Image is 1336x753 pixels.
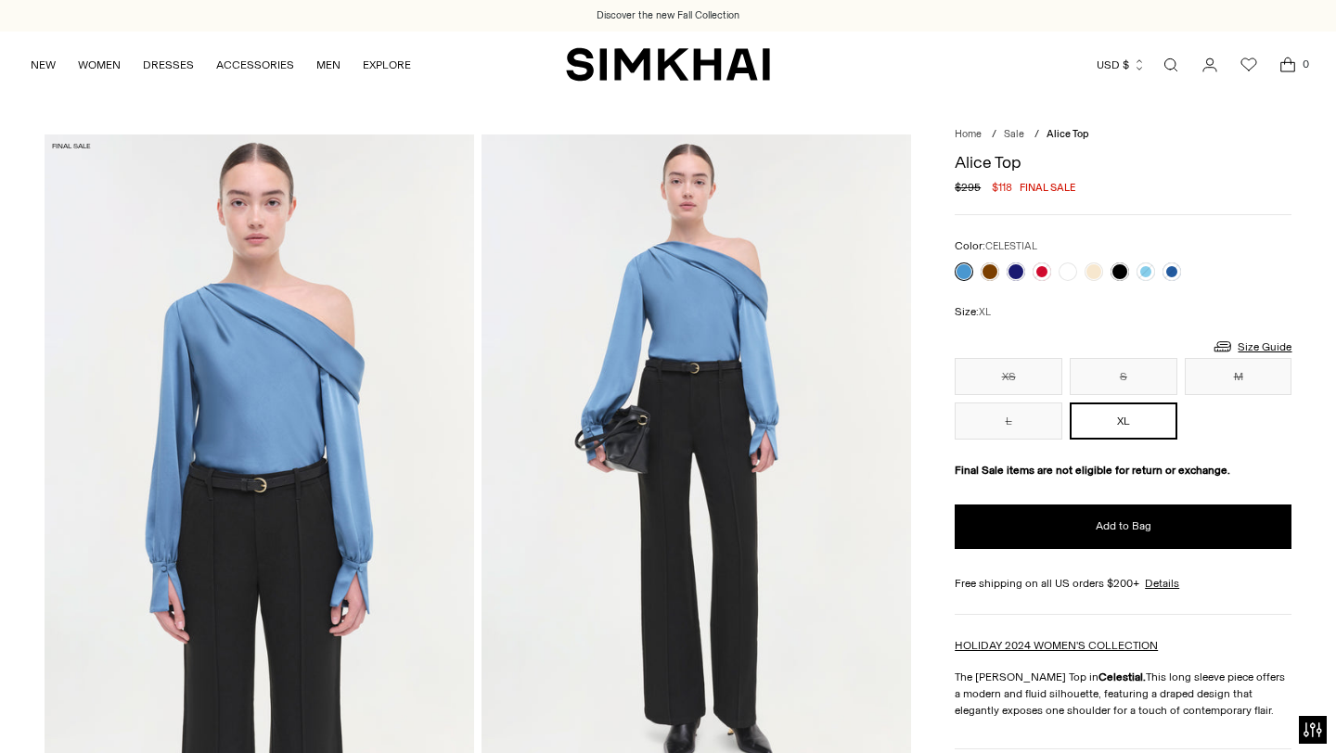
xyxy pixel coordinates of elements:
[1097,45,1146,85] button: USD $
[143,45,194,85] a: DRESSES
[1034,127,1039,143] div: /
[597,8,739,23] a: Discover the new Fall Collection
[1004,128,1024,140] a: Sale
[955,154,1291,171] h1: Alice Top
[78,45,121,85] a: WOMEN
[1212,335,1291,358] a: Size Guide
[1070,358,1177,395] button: S
[955,358,1062,395] button: XS
[992,179,1012,196] span: $118
[979,306,991,318] span: XL
[985,240,1037,252] span: CELESTIAL
[566,46,770,83] a: SIMKHAI
[31,45,56,85] a: NEW
[955,504,1291,549] button: Add to Bag
[1070,402,1177,440] button: XL
[955,464,1230,477] strong: Final Sale items are not eligible for return or exchange.
[316,45,340,85] a: MEN
[1230,46,1267,83] a: Wishlist
[1145,575,1179,592] a: Details
[955,179,981,196] s: $295
[1269,46,1306,83] a: Open cart modal
[1191,46,1228,83] a: Go to the account page
[1152,46,1189,83] a: Open search modal
[955,639,1158,652] a: HOLIDAY 2024 WOMEN'S COLLECTION
[955,303,991,321] label: Size:
[955,402,1062,440] button: L
[216,45,294,85] a: ACCESSORIES
[955,575,1291,592] div: Free shipping on all US orders $200+
[363,45,411,85] a: EXPLORE
[1096,518,1151,534] span: Add to Bag
[955,128,982,140] a: Home
[955,669,1291,719] p: The [PERSON_NAME] Top in This long sleeve piece offers a modern and fluid silhouette, featuring a...
[1185,358,1292,395] button: M
[992,127,996,143] div: /
[1098,670,1146,683] strong: Celestial.
[955,237,1037,255] label: Color:
[1047,128,1089,140] span: Alice Top
[955,127,1291,143] nav: breadcrumbs
[1297,56,1314,72] span: 0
